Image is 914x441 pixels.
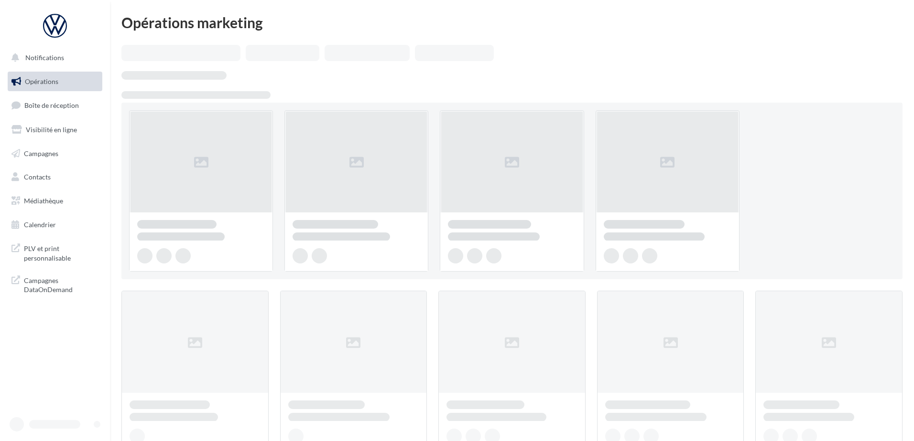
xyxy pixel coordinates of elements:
span: Boîte de réception [24,101,79,109]
a: Campagnes DataOnDemand [6,270,104,298]
a: Opérations [6,72,104,92]
a: Contacts [6,167,104,187]
a: Boîte de réception [6,95,104,115]
span: Opérations [25,77,58,85]
a: Médiathèque [6,191,104,211]
span: Visibilité en ligne [26,126,77,134]
span: PLV et print personnalisable [24,242,98,262]
span: Calendrier [24,220,56,229]
a: Visibilité en ligne [6,120,104,140]
span: Notifications [25,53,64,62]
a: PLV et print personnalisable [6,238,104,266]
span: Campagnes DataOnDemand [24,274,98,294]
span: Contacts [24,173,51,181]
button: Notifications [6,48,100,68]
a: Calendrier [6,215,104,235]
span: Campagnes [24,149,58,157]
span: Médiathèque [24,197,63,205]
a: Campagnes [6,144,104,164]
div: Opérations marketing [121,15,903,30]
